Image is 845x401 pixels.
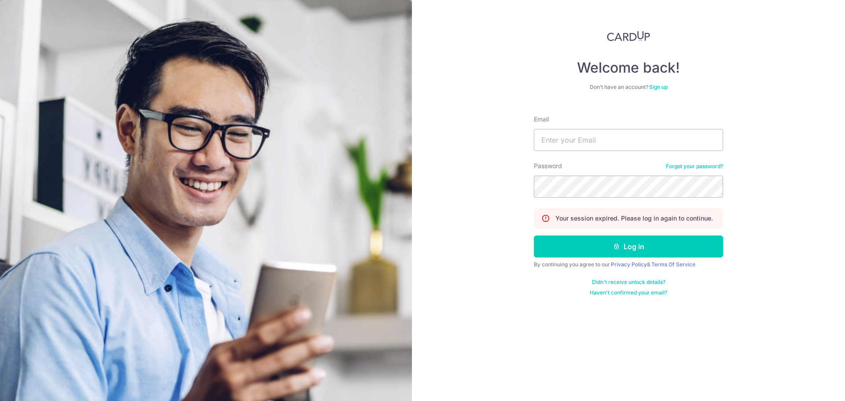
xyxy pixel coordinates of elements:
div: Don’t have an account? [534,84,723,91]
h4: Welcome back! [534,59,723,77]
a: Didn't receive unlock details? [592,279,665,286]
p: Your session expired. Please log in again to continue. [555,214,713,223]
label: Password [534,162,562,170]
button: Log in [534,235,723,258]
label: Email [534,115,549,124]
img: CardUp Logo [607,31,650,41]
a: Forgot your password? [666,163,723,170]
a: Haven't confirmed your email? [590,289,667,296]
a: Terms Of Service [651,261,695,268]
a: Sign up [649,84,668,90]
a: Privacy Policy [611,261,647,268]
div: By continuing you agree to our & [534,261,723,268]
input: Enter your Email [534,129,723,151]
